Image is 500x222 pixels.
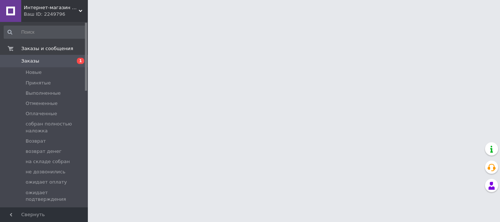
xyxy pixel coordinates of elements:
[26,110,57,117] span: Оплаченные
[26,100,57,107] span: Отмененные
[26,179,67,185] span: ожидает оплату
[21,45,73,52] span: Заказы и сообщения
[26,69,42,76] span: Новые
[24,4,79,11] span: Интернет-магазин "Жирафа"
[26,148,61,155] span: возврат денег
[4,26,86,39] input: Поиск
[26,158,70,165] span: на складе собран
[77,58,84,64] span: 1
[26,80,51,86] span: Принятые
[26,169,66,175] span: не дозвонились
[24,11,88,18] div: Ваш ID: 2249796
[26,189,86,203] span: ожидает подтверждения
[21,58,39,64] span: Заказы
[26,121,86,134] span: cобран полностью наложка
[26,206,86,219] span: ожидает поступление товар
[26,90,61,97] span: Выполненные
[26,138,46,144] span: Возврат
